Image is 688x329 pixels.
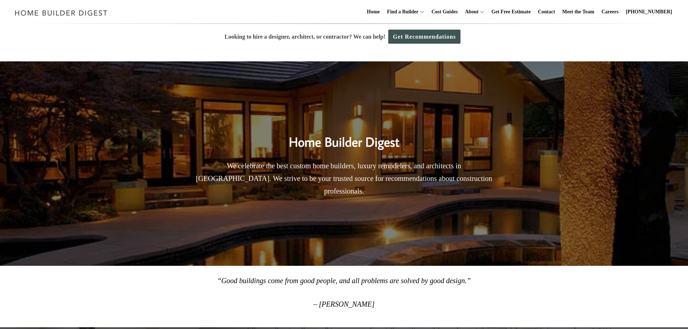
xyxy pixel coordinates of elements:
[191,119,498,152] h2: Home Builder Digest
[462,0,478,23] a: About
[388,30,460,44] a: Get Recommendations
[623,0,675,23] a: [PHONE_NUMBER]
[191,160,498,198] p: We celebrate the best custom home builders, luxury remodelers, and architects in [GEOGRAPHIC_DATA...
[12,6,111,20] img: Home Builder Digest
[364,0,383,23] a: Home
[429,0,461,23] a: Cost Guides
[384,0,419,23] a: Find a Builder
[217,277,471,285] em: “Good buildings come from good people, and all problems are solved by good design.”
[313,300,375,308] em: – [PERSON_NAME]
[599,0,622,23] a: Careers
[489,0,534,23] a: Get Free Estimate
[535,0,558,23] a: Contact
[559,0,597,23] a: Meet the Team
